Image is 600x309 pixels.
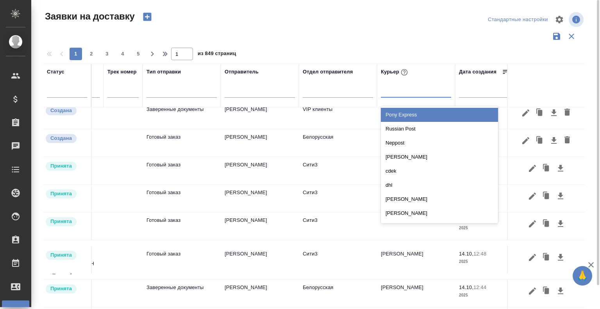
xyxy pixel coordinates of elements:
[299,102,377,129] td: VIP клиенты
[45,161,87,171] div: Курьер назначен
[143,280,221,307] td: Заверенные документы
[43,10,135,23] span: Заявки на доставку
[381,136,498,150] div: Neppost
[377,157,455,184] td: [PERSON_NAME]
[381,150,498,164] div: [PERSON_NAME]
[550,10,569,29] span: Настроить таблицу
[377,185,455,212] td: [PERSON_NAME]
[303,68,353,76] div: Отдел отправителя
[377,280,455,307] td: [PERSON_NAME]
[532,105,547,120] button: Клонировать
[101,50,113,58] span: 3
[299,157,377,184] td: Сити3
[381,206,498,220] div: [PERSON_NAME]
[221,102,299,129] td: [PERSON_NAME]
[132,48,145,60] button: 5
[554,284,567,298] button: Скачать
[299,185,377,212] td: Сити3
[45,105,87,116] div: Новая заявка, еще не передана в работу
[381,122,498,136] div: Russian Post
[377,213,455,240] td: [PERSON_NAME]
[526,284,539,298] button: Редактировать
[116,50,129,58] span: 4
[381,67,409,77] div: Курьер
[221,129,299,157] td: [PERSON_NAME]
[50,218,72,225] p: Принята
[561,105,574,120] button: Удалить
[519,133,532,148] button: Редактировать
[299,213,377,240] td: Сити3
[459,224,510,232] p: 2025
[399,67,409,77] button: При выборе курьера статус заявки автоматически поменяется на «Принята»
[47,68,64,76] div: Статус
[564,29,579,44] button: Сбросить фильтры
[45,133,87,144] div: Новая заявка, еще не передана в работу
[473,251,486,257] p: 12:48
[532,133,547,148] button: Клонировать
[561,133,574,148] button: Удалить
[547,133,561,148] button: Скачать
[146,68,181,76] div: Тип отправки
[221,213,299,240] td: [PERSON_NAME]
[50,190,72,198] p: Принята
[539,161,554,176] button: Клонировать
[143,213,221,240] td: Готовый заказ
[486,14,550,26] div: split button
[138,10,157,23] button: Создать
[554,189,567,204] button: Скачать
[377,246,455,273] td: [PERSON_NAME]
[45,189,87,199] div: Курьер назначен
[45,250,87,261] div: Курьер назначен
[132,50,145,58] span: 5
[50,107,72,114] p: Создана
[116,48,129,60] button: 4
[50,251,72,259] p: Принята
[221,157,299,184] td: [PERSON_NAME]
[554,161,567,176] button: Скачать
[85,50,98,58] span: 2
[547,105,561,120] button: Скачать
[299,129,377,157] td: Белорусская
[25,240,104,279] td: Представительство компании с ограниченной ответственностью «ВУДЕН [PERSON_NAME]»
[50,285,72,293] p: Принята
[526,189,539,204] button: Редактировать
[554,250,567,265] button: Скачать
[45,216,87,227] div: Курьер назначен
[554,216,567,231] button: Скачать
[50,134,72,142] p: Создана
[225,68,259,76] div: Отправитель
[107,68,137,76] div: Трек номер
[221,185,299,212] td: [PERSON_NAME]
[539,189,554,204] button: Клонировать
[143,102,221,129] td: Заверенные документы
[143,246,221,273] td: Готовый заказ
[221,280,299,307] td: [PERSON_NAME]
[50,162,72,170] p: Принята
[299,280,377,307] td: Белорусская
[526,250,539,265] button: Редактировать
[539,250,554,265] button: Клонировать
[573,266,592,286] button: 🙏
[381,220,498,234] div: [PERSON_NAME]
[381,178,498,192] div: dhl
[519,105,532,120] button: Редактировать
[459,68,496,76] div: Дата создания
[569,12,585,27] span: Посмотреть информацию
[459,291,510,299] p: 2025
[539,216,554,231] button: Клонировать
[45,284,87,294] div: Курьер назначен
[459,258,510,266] p: 2025
[526,216,539,231] button: Редактировать
[459,284,473,290] p: 14.10,
[101,48,113,60] button: 3
[381,164,498,178] div: cdek
[143,157,221,184] td: Готовый заказ
[526,161,539,176] button: Редактировать
[459,251,473,257] p: 14.10,
[299,246,377,273] td: Сити3
[539,284,554,298] button: Клонировать
[473,284,486,290] p: 12:44
[381,108,498,122] div: Pony Express
[143,129,221,157] td: Готовый заказ
[221,246,299,273] td: [PERSON_NAME]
